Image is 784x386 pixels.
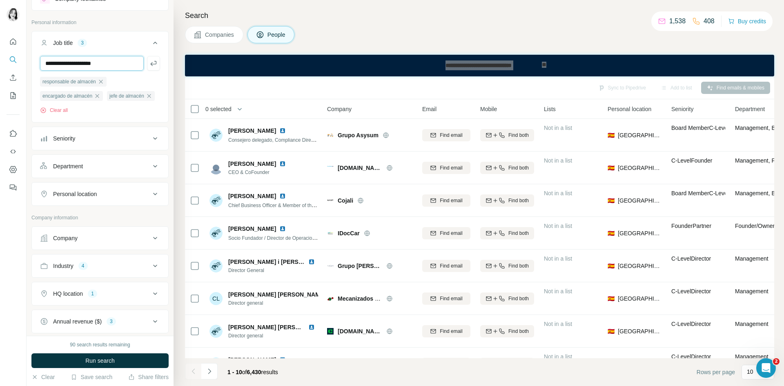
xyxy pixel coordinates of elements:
span: CEO & CoFounder [228,169,289,176]
button: Find both [480,260,534,272]
button: Clear all [40,107,68,114]
button: Find both [480,162,534,174]
button: Job title3 [32,33,168,56]
img: Avatar [209,161,223,174]
span: Find email [440,132,462,139]
span: Consejero delegado, Compliance Director y Secretaria del Consejo de Administración [228,136,414,143]
span: Find email [440,295,462,302]
span: Director General [228,267,318,274]
span: Director general [228,332,318,339]
span: 1 - 10 [227,369,242,375]
span: Email [422,105,437,113]
span: Founder Partner [671,223,711,229]
img: Logo of Grupo Cuevas [327,263,334,269]
button: Run search [31,353,169,368]
span: Not in a list [544,353,572,360]
button: Find both [480,292,534,305]
img: Avatar [209,194,223,207]
span: [DOMAIN_NAME] [338,164,382,172]
span: Find email [440,262,462,270]
div: Annual revenue ($) [53,317,102,326]
span: [PERSON_NAME] [228,225,276,233]
button: Find email [422,162,470,174]
span: Management [735,321,768,327]
button: Search [7,52,20,67]
span: Not in a list [544,255,572,262]
span: Not in a list [544,321,572,327]
span: 🇪🇸 [608,229,615,237]
button: Use Surfe API [7,144,20,159]
img: Logo of Grupo Asysum [327,132,334,138]
button: Seniority [32,129,168,148]
span: [PERSON_NAME] [PERSON_NAME] [228,324,326,330]
span: Management [735,288,768,295]
span: [GEOGRAPHIC_DATA] [618,295,661,303]
span: 2 [773,358,780,365]
span: [GEOGRAPHIC_DATA] [618,327,661,335]
span: Find email [440,197,462,204]
img: Logo of Cojali [327,199,334,201]
div: Industry [53,262,73,270]
span: of [242,369,247,375]
span: Find both [508,295,529,302]
button: Find both [480,227,534,239]
p: Personal information [31,19,169,26]
div: 3 [107,318,116,325]
span: IDocCar [338,229,360,237]
span: Find both [508,230,529,237]
span: Find email [440,230,462,237]
img: Logo of Mecanizados arratxa sl [327,295,334,302]
img: LinkedIn logo [279,193,286,199]
span: Cojali [338,196,353,205]
span: [PERSON_NAME] [228,192,276,200]
button: Company [32,228,168,248]
img: Logo of inventario.pro [327,165,334,171]
span: Chief Business Officer & Member of the Board [228,202,329,208]
span: Grupo Asysum [338,131,379,139]
span: C-Level Director [671,321,711,327]
span: 🇪🇸 [608,262,615,270]
span: [PERSON_NAME] i [PERSON_NAME] [228,259,329,265]
span: Mecanizados arratxa sl [338,295,400,302]
img: Avatar [209,129,223,142]
button: Find both [480,358,534,370]
button: Find email [422,194,470,207]
span: 🇪🇸 [608,295,615,303]
button: Find both [480,194,534,207]
button: Clear [31,373,55,381]
span: encargado de almacén [42,92,92,100]
span: C-Level Founder [671,157,712,164]
span: 🇪🇸 [608,327,615,335]
span: Not in a list [544,190,572,196]
span: [PERSON_NAME] [228,127,276,135]
span: Management [735,255,768,262]
p: Company information [31,214,169,221]
span: 🇪🇸 [608,131,615,139]
p: 408 [704,16,715,26]
img: LinkedIn logo [279,161,286,167]
span: [GEOGRAPHIC_DATA] [618,196,661,205]
button: Personal location [32,184,168,204]
img: Logo of IDocCar [327,230,334,237]
span: 🇪🇸 [608,196,615,205]
button: Use Surfe on LinkedIn [7,126,20,141]
button: Industry4 [32,256,168,276]
div: 90 search results remaining [70,341,130,348]
button: My lists [7,88,20,103]
span: [GEOGRAPHIC_DATA] [618,229,661,237]
span: Board Member C-Level [671,190,729,196]
button: Buy credits [728,16,766,27]
img: Avatar [209,357,223,370]
span: [PERSON_NAME] [228,160,276,168]
p: 10 [747,368,753,376]
span: Find both [508,197,529,204]
span: 6,430 [247,369,261,375]
span: Not in a list [544,288,572,295]
span: C-Level Director [671,255,711,262]
img: Avatar [209,259,223,272]
button: Quick start [7,34,20,49]
button: Find both [480,129,534,141]
img: LinkedIn logo [279,225,286,232]
button: Find email [422,325,470,337]
span: Seniority [671,105,693,113]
